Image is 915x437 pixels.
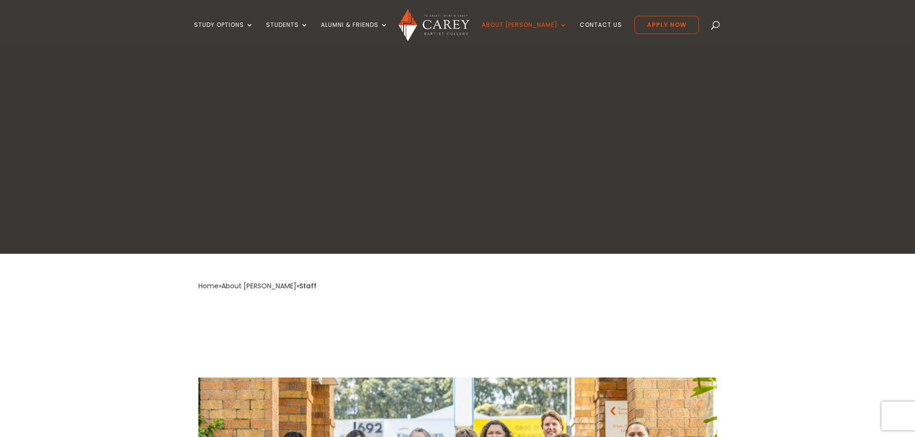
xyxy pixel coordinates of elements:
[399,9,469,41] img: Carey Baptist College
[482,22,567,44] a: About [PERSON_NAME]
[198,281,219,291] a: Home
[580,22,622,44] a: Contact Us
[198,281,317,291] span: » »
[221,281,296,291] a: About [PERSON_NAME]
[266,22,308,44] a: Students
[194,22,254,44] a: Study Options
[321,22,388,44] a: Alumni & Friends
[299,281,317,291] span: Staff
[634,16,699,34] a: Apply Now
